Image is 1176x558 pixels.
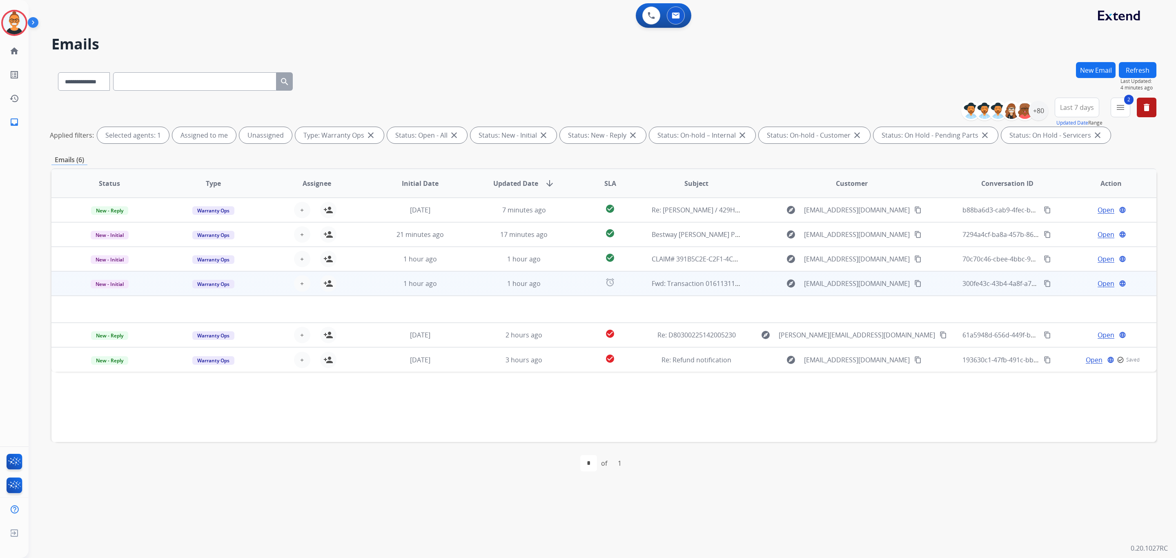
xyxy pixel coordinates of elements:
span: Warranty Ops [192,331,234,340]
div: Status: On Hold - Servicers [1001,127,1111,143]
button: + [294,251,310,267]
mat-icon: menu [1116,103,1125,112]
span: 7 minutes ago [502,205,546,214]
mat-icon: check_circle [605,329,615,339]
th: Action [1053,169,1156,198]
mat-icon: person_add [323,279,333,288]
img: avatar [3,11,26,34]
span: Open [1086,355,1102,365]
p: Applied filters: [50,130,94,140]
span: + [300,254,304,264]
span: + [300,330,304,340]
span: New - Reply [91,331,128,340]
span: Conversation ID [981,179,1033,188]
div: Status: On Hold - Pending Parts [873,127,998,143]
span: 17 minutes ago [500,230,548,239]
span: Re: Refund notification [661,355,731,364]
mat-icon: close [366,130,376,140]
span: Assignee [303,179,331,188]
span: Open [1098,230,1114,239]
span: [EMAIL_ADDRESS][DOMAIN_NAME] [804,254,910,264]
span: 3 hours ago [506,355,542,364]
mat-icon: content_copy [914,206,922,214]
button: + [294,352,310,368]
mat-icon: content_copy [914,280,922,287]
span: 1 hour ago [507,279,541,288]
mat-icon: close [449,130,459,140]
span: Updated Date [493,179,538,188]
mat-icon: close [628,130,638,140]
div: Status: On-hold - Customer [759,127,870,143]
mat-icon: close [852,130,862,140]
div: Assigned to me [172,127,236,143]
span: [EMAIL_ADDRESS][DOMAIN_NAME] [804,355,910,365]
span: b88ba6d3-cab9-4fec-b6ac-8c3e1ce96d30 [962,205,1087,214]
mat-icon: explore [786,230,796,239]
span: [EMAIL_ADDRESS][DOMAIN_NAME] [804,230,910,239]
span: + [300,279,304,288]
span: [DATE] [410,205,430,214]
span: SLA [604,179,616,188]
p: Emails (6) [51,155,87,165]
span: Warranty Ops [192,280,234,288]
span: 4 minutes ago [1120,85,1156,91]
mat-icon: close [980,130,990,140]
mat-icon: close [1093,130,1102,140]
button: + [294,275,310,292]
mat-icon: content_copy [1044,280,1051,287]
span: Warranty Ops [192,356,234,365]
div: of [601,458,607,468]
mat-icon: person_add [323,230,333,239]
mat-icon: close [737,130,747,140]
mat-icon: person_add [323,205,333,215]
button: Refresh [1119,62,1156,78]
div: Status: New - Reply [560,127,646,143]
mat-icon: language [1119,255,1126,263]
span: + [300,205,304,215]
button: + [294,202,310,218]
button: New Email [1076,62,1116,78]
span: Type [206,179,221,188]
span: Warranty Ops [192,231,234,239]
div: Status: Open - All [387,127,467,143]
span: Open [1098,330,1114,340]
mat-icon: person_add [323,355,333,365]
div: 1 [611,455,628,471]
mat-icon: content_copy [940,331,947,339]
mat-icon: content_copy [1044,231,1051,238]
span: Warranty Ops [192,255,234,264]
span: Range [1056,119,1102,126]
mat-icon: content_copy [914,231,922,238]
mat-icon: arrow_downward [545,179,555,188]
mat-icon: content_copy [1044,356,1051,364]
mat-icon: language [1119,331,1126,339]
mat-icon: language [1119,231,1126,238]
div: +80 [1029,101,1048,121]
mat-icon: search [280,77,290,87]
span: New - Initial [91,231,129,239]
mat-icon: check_circle [605,354,615,364]
mat-icon: delete [1142,103,1151,112]
h2: Emails [51,36,1156,52]
span: Open [1098,254,1114,264]
span: + [300,230,304,239]
span: 193630c1-47fb-491c-bb9a-7cee65d9c760 [962,355,1087,364]
span: New - Reply [91,206,128,215]
span: 1 hour ago [507,254,541,263]
span: Initial Date [402,179,439,188]
span: Open [1098,279,1114,288]
span: 1 hour ago [403,254,437,263]
span: Saved [1126,357,1140,363]
mat-icon: person_add [323,254,333,264]
button: 2 [1111,98,1130,117]
span: Last 7 days [1060,106,1094,109]
p: 0.20.1027RC [1131,543,1168,553]
button: Last 7 days [1055,98,1099,117]
div: Unassigned [239,127,292,143]
mat-icon: explore [761,330,771,340]
span: 2 [1124,95,1134,105]
mat-icon: check_circle [605,253,615,263]
span: 7294a4cf-ba8a-457b-867d-9a6bbf6f03bc [962,230,1085,239]
span: New - Initial [91,255,129,264]
span: [EMAIL_ADDRESS][DOMAIN_NAME] [804,205,910,215]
